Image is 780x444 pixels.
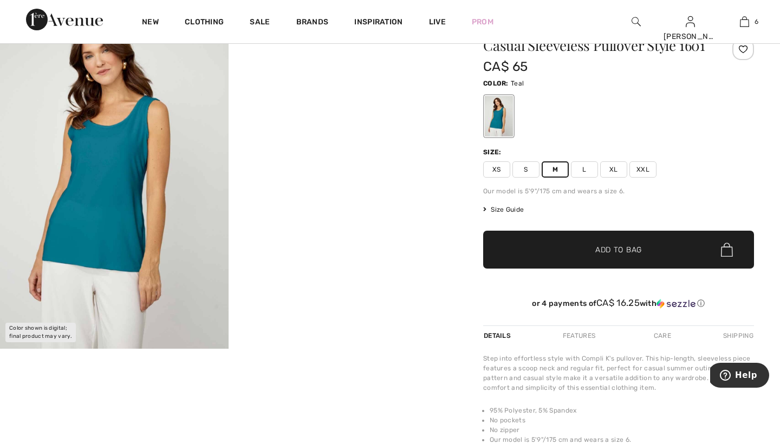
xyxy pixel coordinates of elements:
[490,415,754,425] li: No pockets
[483,38,709,53] h1: Casual Sleeveless Pullover Style 1601
[5,323,76,342] div: Color shown is digital; final product may vary.
[483,326,513,345] div: Details
[511,80,524,87] span: Teal
[483,80,509,87] span: Color:
[512,161,539,178] span: S
[296,17,329,29] a: Brands
[656,299,695,309] img: Sezzle
[600,161,627,178] span: XL
[483,59,528,74] span: CA$ 65
[645,326,680,345] div: Care
[542,161,569,178] span: M
[632,15,641,28] img: search the website
[554,326,604,345] div: Features
[142,17,159,29] a: New
[485,96,513,136] div: Teal
[720,326,754,345] div: Shipping
[483,186,754,196] div: Our model is 5'9"/175 cm and wears a size 6.
[755,17,758,27] span: 6
[629,161,656,178] span: XXL
[483,205,524,214] span: Size Guide
[596,297,640,308] span: CA$ 16.25
[250,17,270,29] a: Sale
[490,425,754,435] li: No zipper
[483,354,754,393] div: Step into effortless style with Compli K's pullover. This hip-length, sleeveless piece features a...
[472,16,493,28] a: Prom
[686,15,695,28] img: My Info
[354,17,402,29] span: Inspiration
[483,147,504,157] div: Size:
[686,16,695,27] a: Sign In
[26,9,103,30] img: 1ère Avenue
[595,244,642,256] span: Add to Bag
[718,15,771,28] a: 6
[483,161,510,178] span: XS
[483,231,754,269] button: Add to Bag
[185,17,224,29] a: Clothing
[571,161,598,178] span: L
[429,16,446,28] a: Live
[483,298,754,309] div: or 4 payments of with
[740,15,749,28] img: My Bag
[721,243,733,257] img: Bag.svg
[710,363,769,390] iframe: Opens a widget where you can find more information
[490,406,754,415] li: 95% Polyester, 5% Spandex
[483,298,754,312] div: or 4 payments ofCA$ 16.25withSezzle Click to learn more about Sezzle
[664,31,717,42] div: [PERSON_NAME]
